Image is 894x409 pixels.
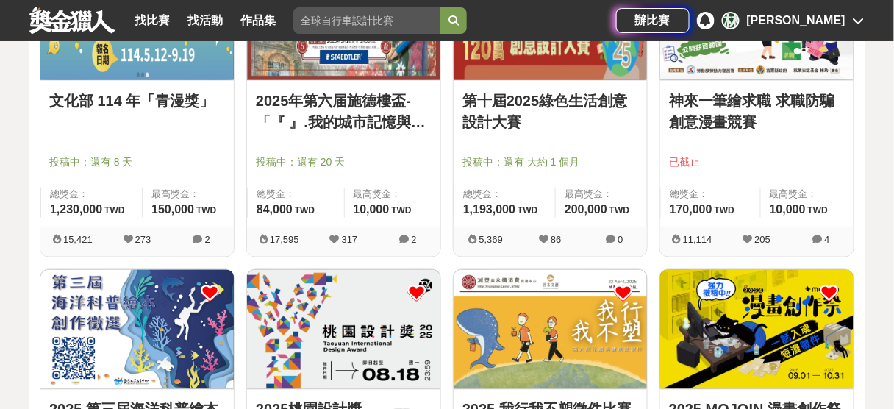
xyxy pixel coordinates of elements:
[40,270,234,390] a: Cover Image
[257,204,293,216] span: 84,000
[40,270,234,389] img: Cover Image
[247,270,440,390] a: Cover Image
[565,188,638,202] span: 最高獎金：
[616,8,690,33] a: 辦比賽
[462,90,638,134] a: 第十屆2025綠色生活創意設計大賽
[63,235,93,246] span: 15,421
[49,155,225,171] span: 投稿中：還有 8 天
[293,7,440,34] input: 全球自行車設計比賽
[270,235,299,246] span: 17,595
[808,206,828,216] span: TWD
[715,206,734,216] span: TWD
[151,204,194,216] span: 150,000
[462,155,638,171] span: 投稿中：還有 大約 1 個月
[722,12,740,29] div: 林
[182,10,229,31] a: 找活動
[660,270,854,389] img: Cover Image
[463,204,515,216] span: 1,193,000
[770,188,845,202] span: 最高獎金：
[755,235,771,246] span: 205
[50,204,102,216] span: 1,230,000
[747,12,845,29] div: [PERSON_NAME]
[135,235,151,246] span: 273
[551,235,561,246] span: 86
[196,206,216,216] span: TWD
[354,188,432,202] span: 最高獎金：
[609,206,629,216] span: TWD
[247,270,440,389] img: Cover Image
[412,235,417,246] span: 2
[825,235,830,246] span: 4
[257,188,335,202] span: 總獎金：
[463,188,546,202] span: 總獎金：
[670,188,751,202] span: 總獎金：
[518,206,537,216] span: TWD
[151,188,225,202] span: 最高獎金：
[669,90,845,134] a: 神來一筆繪求職 求職防騙創意漫畫競賽
[454,270,647,390] a: Cover Image
[454,270,647,389] img: Cover Image
[256,155,432,171] span: 投稿中：還有 20 天
[770,204,806,216] span: 10,000
[129,10,176,31] a: 找比賽
[683,235,712,246] span: 11,114
[565,204,607,216] span: 200,000
[342,235,358,246] span: 317
[49,90,225,112] a: 文化部 114 年「青漫獎」
[391,206,411,216] span: TWD
[660,270,854,390] a: Cover Image
[235,10,282,31] a: 作品集
[50,188,133,202] span: 總獎金：
[295,206,315,216] span: TWD
[354,204,390,216] span: 10,000
[669,155,845,171] span: 已截止
[618,235,623,246] span: 0
[104,206,124,216] span: TWD
[256,90,432,134] a: 2025年第六届施德樓盃-「『 』.我的城市記憶與鄉愁」繪畫比賽
[205,235,210,246] span: 2
[670,204,712,216] span: 170,000
[479,235,504,246] span: 5,369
